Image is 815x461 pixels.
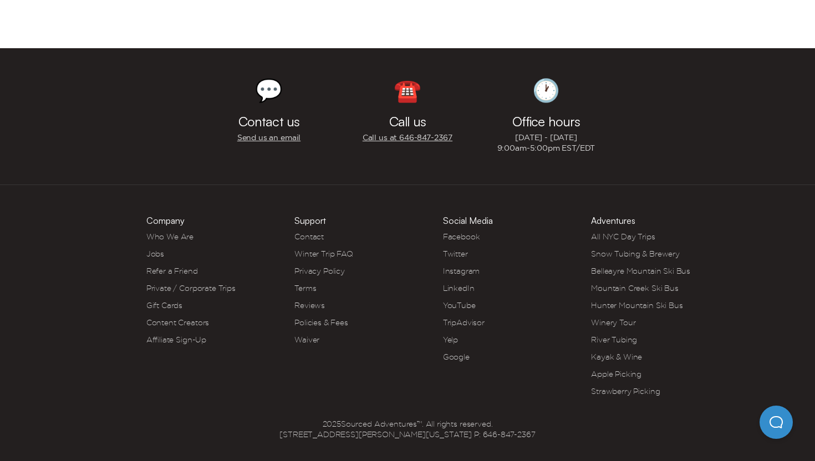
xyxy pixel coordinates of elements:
h3: Social Media [443,216,493,225]
a: Gift Cards [146,301,182,310]
a: Belleayre Mountain Ski Bus [591,267,690,275]
a: Policies & Fees [294,318,348,327]
a: All NYC Day Trips [591,232,655,241]
a: Call us at 646‍-847‍-2367 [363,132,452,143]
a: Winery Tour [591,318,635,327]
a: Refer a Friend [146,267,198,275]
a: Private / Corporate Trips [146,284,236,293]
a: LinkedIn [443,284,475,293]
a: Winter Trip FAQ [294,249,353,258]
a: Snow Tubing & Brewery [591,249,680,258]
a: Twitter [443,249,468,258]
a: Instagram [443,267,480,275]
div: 💬 [255,79,283,101]
a: YouTube [443,301,476,310]
h3: Support [294,216,326,225]
a: Kayak & Wine [591,352,642,361]
a: Apple Picking [591,370,641,378]
div: 🕐 [532,79,560,101]
a: Contact [294,232,324,241]
a: Strawberry Picking [591,387,660,396]
h3: Call us [389,115,425,128]
p: [DATE] - [DATE] 9:00am-5:00pm EST/EDT [497,132,595,153]
a: Content Creators [146,318,209,327]
a: River Tubing [591,335,637,344]
a: Hunter Mountain Ski Bus [591,301,682,310]
a: Send us an email [237,132,300,143]
a: Mountain Creek Ski Bus [591,284,678,293]
h3: Company [146,216,185,225]
a: Privacy Policy [294,267,345,275]
h3: Office hours [512,115,580,128]
a: Who We Are [146,232,193,241]
a: TripAdvisor [443,318,485,327]
a: Yelp [443,335,458,344]
a: Jobs [146,249,164,258]
a: Terms [294,284,316,293]
span: 2025 Sourced Adventures™. All rights reserved. [STREET_ADDRESS][PERSON_NAME][US_STATE] P: 646‍-84... [279,419,535,440]
h3: Contact us [238,115,299,128]
a: Google [443,352,470,361]
a: Affiliate Sign-Up [146,335,206,344]
h3: Adventures [591,216,635,225]
a: Waiver [294,335,319,344]
iframe: Help Scout Beacon - Open [760,406,793,439]
div: ☎️ [394,79,421,101]
a: Facebook [443,232,480,241]
a: Reviews [294,301,325,310]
